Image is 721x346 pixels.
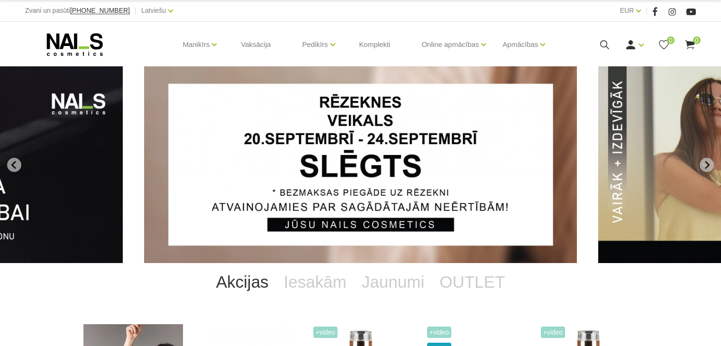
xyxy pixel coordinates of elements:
a: Iesakām [276,263,354,301]
a: Latviešu [141,5,166,16]
a: Vaksācija [233,22,278,67]
a: Jaunumi [354,263,432,301]
span: 0 [693,36,701,44]
span: +Video [313,327,338,338]
span: +Video [541,327,566,338]
a: Komplekti [352,22,398,67]
div: Zvani un pasūti [25,5,130,17]
button: Go to last slide [7,158,21,172]
span: | [646,5,648,17]
span: | [135,5,137,17]
button: Next slide [700,158,714,172]
a: [PHONE_NUMBER] [70,7,130,14]
span: 0 [667,36,675,44]
a: 0 [684,39,696,51]
a: EUR [620,5,634,16]
a: Pedikīrs [302,26,328,64]
span: +Video [427,327,452,338]
a: 0 [658,39,670,51]
a: Online apmācības [421,26,479,64]
a: OUTLET [432,263,512,301]
a: Apmācības [502,26,538,64]
a: Manikīrs [183,26,210,64]
a: Akcijas [209,263,276,301]
li: 1 of 13 [144,66,577,263]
